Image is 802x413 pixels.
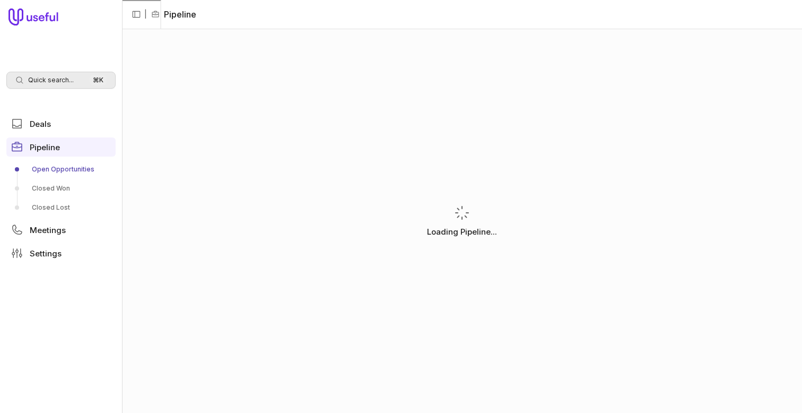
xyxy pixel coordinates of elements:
[144,8,147,21] span: |
[6,199,116,216] a: Closed Lost
[6,161,116,216] div: Pipeline submenu
[30,226,66,234] span: Meetings
[90,75,107,85] kbd: ⌘ K
[28,76,74,84] span: Quick search...
[151,8,196,21] li: Pipeline
[6,244,116,263] a: Settings
[427,226,497,238] p: Loading Pipeline...
[6,180,116,197] a: Closed Won
[6,220,116,239] a: Meetings
[30,249,62,257] span: Settings
[30,120,51,128] span: Deals
[30,143,60,151] span: Pipeline
[128,6,144,22] button: Collapse sidebar
[6,114,116,133] a: Deals
[6,137,116,157] a: Pipeline
[6,161,116,178] a: Open Opportunities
